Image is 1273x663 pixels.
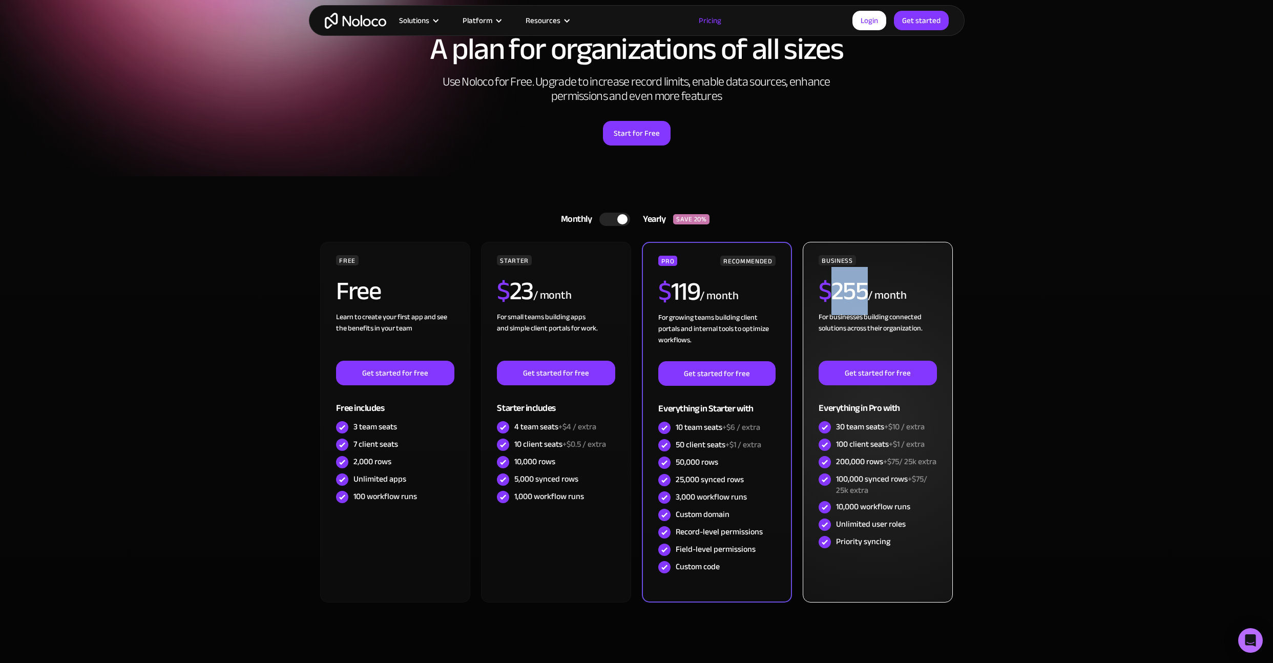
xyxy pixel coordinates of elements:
div: Solutions [386,14,450,27]
div: Platform [450,14,513,27]
h1: A plan for organizations of all sizes [319,34,954,65]
span: +$75/ 25k extra [883,454,936,469]
div: BUSINESS [819,255,855,265]
div: PRO [658,256,677,266]
div: 25,000 synced rows [676,474,744,485]
div: Solutions [399,14,429,27]
div: / month [533,287,572,304]
a: Get started for free [819,361,936,385]
h2: Free [336,278,381,304]
div: 200,000 rows [836,456,936,467]
div: Record-level permissions [676,526,763,537]
div: For businesses building connected solutions across their organization. ‍ [819,312,936,361]
div: Custom code [676,561,720,572]
a: Pricing [686,14,734,27]
div: 50 client seats [676,439,761,450]
a: home [325,13,386,29]
div: Resources [513,14,581,27]
div: 3 team seats [353,421,397,432]
h2: 119 [658,279,700,304]
div: Yearly [630,212,673,227]
div: 10 team seats [676,422,760,433]
div: 100,000 synced rows [836,473,936,496]
div: RECOMMENDED [720,256,775,266]
div: 2,000 rows [353,456,391,467]
div: 50,000 rows [676,457,718,468]
div: 30 team seats [836,421,925,432]
h2: Use Noloco for Free. Upgrade to increase record limits, enable data sources, enhance permissions ... [432,75,842,103]
div: Starter includes [497,385,615,419]
div: 1,000 workflow runs [514,491,584,502]
span: +$10 / extra [884,419,925,434]
div: / month [700,288,738,304]
span: +$1 / extra [725,437,761,452]
div: Free includes [336,385,454,419]
div: 10,000 rows [514,456,555,467]
div: 100 workflow runs [353,491,417,502]
div: FREE [336,255,359,265]
div: Unlimited apps [353,473,406,485]
a: Get started for free [658,361,775,386]
a: Get started for free [336,361,454,385]
div: 5,000 synced rows [514,473,578,485]
div: Platform [463,14,492,27]
div: Everything in Starter with [658,386,775,419]
div: 4 team seats [514,421,596,432]
span: +$75/ 25k extra [836,471,927,498]
div: 10 client seats [514,439,606,450]
div: SAVE 20% [673,214,709,224]
div: 100 client seats [836,439,925,450]
div: Custom domain [676,509,729,520]
div: Resources [526,14,560,27]
div: / month [868,287,906,304]
h2: 23 [497,278,533,304]
span: $ [497,267,510,315]
div: Everything in Pro with [819,385,936,419]
span: +$0.5 / extra [562,437,606,452]
a: Login [852,11,886,30]
a: Start for Free [603,121,671,146]
div: Field-level permissions [676,544,756,555]
div: Open Intercom Messenger [1238,628,1263,653]
div: 3,000 workflow runs [676,491,747,503]
h2: 255 [819,278,868,304]
span: $ [658,267,671,316]
div: Unlimited user roles [836,519,906,530]
div: 7 client seats [353,439,398,450]
span: $ [819,267,831,315]
div: STARTER [497,255,531,265]
div: 10,000 workflow runs [836,501,910,512]
div: Learn to create your first app and see the benefits in your team ‍ [336,312,454,361]
div: For small teams building apps and simple client portals for work. ‍ [497,312,615,361]
span: +$6 / extra [722,420,760,435]
a: Get started [894,11,949,30]
div: Monthly [548,212,600,227]
span: +$1 / extra [889,437,925,452]
span: +$4 / extra [558,419,596,434]
a: Get started for free [497,361,615,385]
div: Priority syncing [836,536,890,547]
div: For growing teams building client portals and internal tools to optimize workflows. [658,312,775,361]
